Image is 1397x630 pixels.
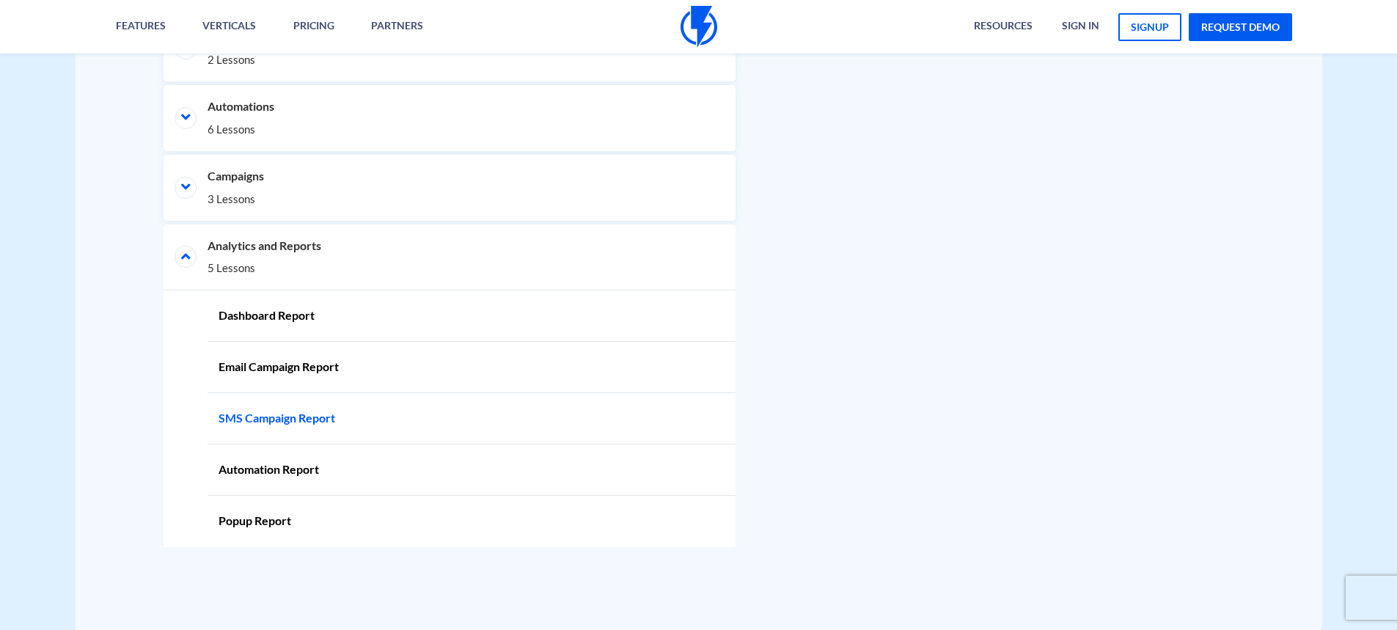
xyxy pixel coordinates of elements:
a: Dashboard Report [208,290,736,342]
a: request demo [1189,13,1292,41]
a: Automation Report [208,444,736,496]
li: Analytics and Reports [164,224,736,290]
span: 6 Lessons [208,122,692,137]
a: SMS Campaign Report [208,393,736,444]
a: Popup Report [208,496,736,547]
a: Email Campaign Report [208,342,736,393]
li: Campaigns [164,155,736,221]
span: 2 Lessons [208,52,692,67]
a: signup [1118,13,1181,41]
li: Automations [164,85,736,151]
span: 3 Lessons [208,191,692,207]
span: 5 Lessons [208,260,692,276]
